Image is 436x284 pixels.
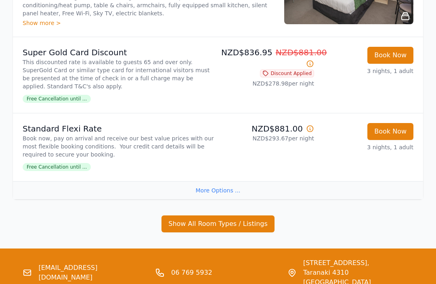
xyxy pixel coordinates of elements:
button: Book Now [367,47,413,64]
p: Super Gold Card Discount [23,47,215,58]
p: Standard Flexi Rate [23,123,215,135]
p: Book now, pay on arrival and receive our best value prices with our most flexible booking conditi... [23,135,215,159]
a: 06 769 5932 [171,268,212,278]
button: Show All Room Types / Listings [161,216,275,233]
div: More Options ... [13,182,423,200]
span: Free Cancellation until ... [23,163,91,171]
p: NZD$836.95 [221,47,314,70]
button: Book Now [367,123,413,140]
span: [STREET_ADDRESS], [303,259,413,268]
a: [EMAIL_ADDRESS][DOMAIN_NAME] [38,263,149,283]
span: Discount Applied [260,70,314,78]
div: Show more > [23,19,275,27]
p: 3 nights, 1 adult [321,67,413,75]
span: NZD$881.00 [276,48,327,58]
p: NZD$278.98 per night [221,80,314,88]
p: 3 nights, 1 adult [321,144,413,152]
p: NZD$881.00 [221,123,314,135]
p: This discounted rate is available to guests 65 and over only. SuperGold Card or similar type card... [23,58,215,91]
span: Free Cancellation until ... [23,95,91,103]
p: NZD$293.67 per night [221,135,314,143]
